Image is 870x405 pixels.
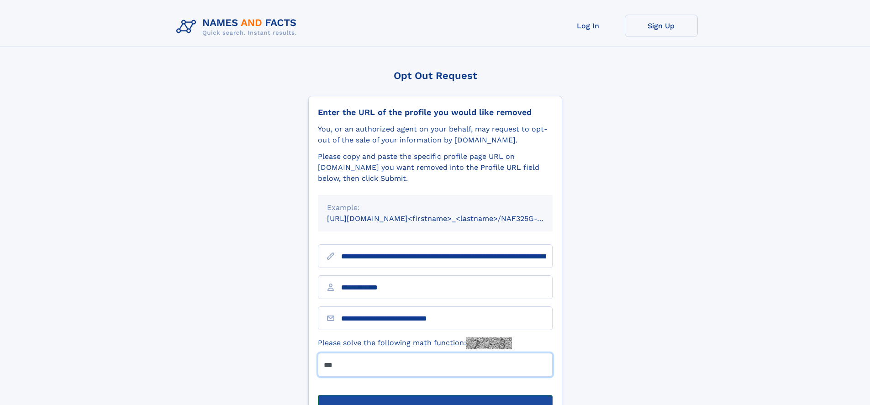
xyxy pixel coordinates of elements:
[318,151,553,184] div: Please copy and paste the specific profile page URL on [DOMAIN_NAME] you want removed into the Pr...
[327,202,543,213] div: Example:
[308,70,562,81] div: Opt Out Request
[625,15,698,37] a: Sign Up
[327,214,570,223] small: [URL][DOMAIN_NAME]<firstname>_<lastname>/NAF325G-xxxxxxxx
[552,15,625,37] a: Log In
[318,337,512,349] label: Please solve the following math function:
[318,124,553,146] div: You, or an authorized agent on your behalf, may request to opt-out of the sale of your informatio...
[173,15,304,39] img: Logo Names and Facts
[318,107,553,117] div: Enter the URL of the profile you would like removed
